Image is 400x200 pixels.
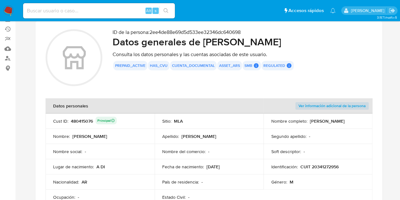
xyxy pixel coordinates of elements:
a: Salir [389,7,395,14]
p: nicolas.fernandezallen@mercadolibre.com [351,8,386,14]
span: s [155,8,157,14]
span: 3.157.1-hotfix-5 [377,15,397,20]
span: Alt [146,8,151,14]
button: search-icon [159,6,172,15]
a: Notificaciones [330,8,335,13]
span: Accesos rápidos [288,7,324,14]
input: Buscar usuario o caso... [23,7,175,15]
